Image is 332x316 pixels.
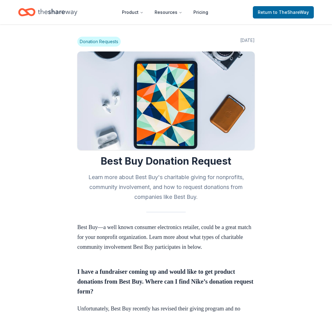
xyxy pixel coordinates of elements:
[77,155,255,167] h1: Best Buy Donation Request
[77,172,255,202] h2: Learn more about Best Buy's charitable giving for nonprofits, community involvement, and how to r...
[188,6,213,18] a: Pricing
[77,222,255,252] p: Best Buy—a well known consumer electronics retailer, could be a great match for your nonprofit or...
[18,5,77,19] a: Home
[150,6,187,18] button: Resources
[77,267,255,296] h3: I have a fundraiser coming up and would like to get product donations from Best Buy. Where can I ...
[258,9,309,16] span: Return
[117,5,213,19] nav: Main
[117,6,148,18] button: Product
[240,37,255,47] span: [DATE]
[273,10,309,15] span: to TheShareWay
[77,51,255,150] img: Image for Best Buy Donation Request
[77,37,121,47] span: Donation Requests
[253,6,314,18] a: Returnto TheShareWay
